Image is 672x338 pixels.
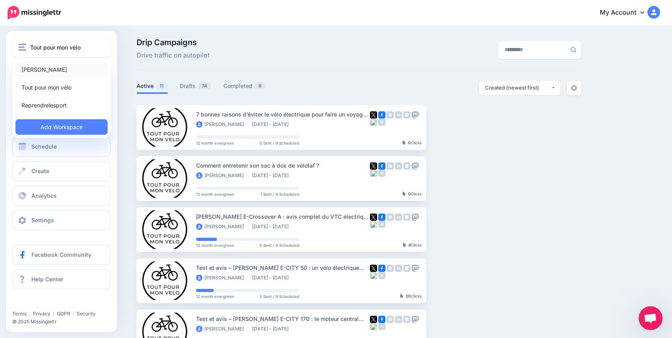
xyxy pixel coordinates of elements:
span: 11 [156,82,168,90]
img: twitter-square.png [370,265,377,272]
li: [DATE] - [DATE] [252,172,293,179]
img: linkedin-grey-square.png [395,214,402,221]
li: [DATE] - [DATE] [252,326,293,332]
a: Ouvrir le chat [639,306,662,330]
img: twitter-square.png [370,111,377,118]
img: facebook-square.png [378,265,385,272]
span: Settings [31,217,54,223]
img: Missinglettr [8,6,61,19]
a: GDPR [57,311,70,317]
b: 0 [408,191,411,196]
span: Facebook Community [31,251,91,258]
img: instagram-grey-square.png [387,265,394,272]
div: Test et avis – [PERSON_NAME] E-CITY 170 : le moteur central accessible pour la ville [196,314,370,323]
img: medium-grey-square.png [378,323,385,330]
a: Reprendrelesport [15,97,108,113]
img: facebook-square.png [378,316,385,323]
img: pointer-grey-darker.png [403,243,406,247]
img: facebook-square.png [378,111,385,118]
span: 0 Sent / 9 Scheduled [260,141,299,145]
img: google_business-grey-square.png [403,111,410,118]
div: Clicks [402,141,422,145]
a: Security [77,311,96,317]
button: Created (newest first) [479,81,560,95]
li: [DATE] - [DATE] [252,121,293,128]
img: google_business-grey-square.png [403,214,410,221]
li: [DATE] - [DATE] [252,275,293,281]
span: 12 month evergreen [196,243,234,247]
span: | [29,311,31,317]
b: 0 [408,140,411,145]
img: pointer-grey-darker.png [402,140,406,145]
li: [PERSON_NAME] [196,172,248,179]
li: [PERSON_NAME] [196,275,248,281]
img: menu.png [18,44,26,51]
a: Terms [12,311,27,317]
span: 12 month evergreen [196,294,234,298]
img: pointer-grey-darker.png [402,191,406,196]
img: linkedin-grey-square.png [395,162,402,170]
div: Clicks [400,294,422,299]
a: Completed9 [223,81,266,91]
div: Created (newest first) [485,84,551,92]
a: [PERSON_NAME] [15,62,108,77]
span: Tout pour mon vélo [30,43,81,52]
a: Schedule [12,137,111,157]
img: bluesky-grey-square.png [370,170,377,177]
div: Comment entretenir son sac à dos de vélotaf ? [196,161,370,170]
img: twitter-square.png [370,162,377,170]
a: Privacy [33,311,50,317]
a: My Account [592,3,660,23]
img: medium-grey-square.png [378,118,385,126]
span: 5 Sent / 9 Scheduled [260,243,299,247]
iframe: Twitter Follow Button [12,299,74,307]
img: twitter-square.png [370,214,377,221]
img: mastodon-grey-square.png [412,111,419,118]
div: [PERSON_NAME] E-Crossover A : avis complet du VTC électrique polyvalent de chez Intersport [196,212,370,221]
img: google_business-grey-square.png [403,265,410,272]
span: | [53,311,54,317]
img: google_business-grey-square.png [403,162,410,170]
img: medium-grey-square.png [378,170,385,177]
a: Settings [12,210,111,230]
span: 12 month evergreen [196,141,234,145]
img: instagram-grey-square.png [387,316,394,323]
span: Schedule [31,143,57,150]
img: facebook-square.png [378,214,385,221]
img: settings-grey.png [571,85,577,91]
a: Active11 [137,81,168,91]
img: twitter-square.png [370,316,377,323]
img: instagram-grey-square.png [387,162,394,170]
img: pointer-grey-darker.png [400,294,404,298]
div: 7 bonnes raisons d’éviter le vélo électrique pour faire un voyage à [GEOGRAPHIC_DATA] [196,110,370,119]
li: © 2025 Missinglettr [12,318,117,326]
span: 5 Sent / 9 Scheduled [260,294,299,298]
img: linkedin-grey-square.png [395,265,402,272]
a: Add Workspace [15,119,108,135]
a: Analytics [12,186,111,206]
img: mastodon-grey-square.png [412,265,419,272]
img: bluesky-grey-square.png [370,118,377,126]
span: 1 Sent / 9 Scheduled [260,192,299,196]
div: Test et avis – [PERSON_NAME] E-CITY 50 : un vélo électrique urbain au look rétro et au prix malin [196,263,370,272]
img: mastodon-grey-square.png [412,162,419,170]
img: medium-grey-square.png [378,221,385,228]
span: Analytics [31,192,57,199]
span: | [73,311,74,317]
a: Tout pour mon vélo [15,80,108,95]
span: Create [31,168,49,174]
span: 12 month evergreen [196,192,234,196]
a: Drafts74 [180,81,212,91]
div: Clicks [402,192,422,197]
div: Clicks [403,243,422,248]
li: [PERSON_NAME] [196,326,248,332]
img: bluesky-grey-square.png [370,221,377,228]
li: [PERSON_NAME] [196,121,248,128]
span: Drip Campaigns [137,38,210,46]
img: bluesky-grey-square.png [370,323,377,330]
img: linkedin-grey-square.png [395,316,402,323]
img: instagram-grey-square.png [387,214,394,221]
img: mastodon-grey-square.png [412,316,419,323]
img: bluesky-grey-square.png [370,272,377,279]
span: 74 [198,82,211,90]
